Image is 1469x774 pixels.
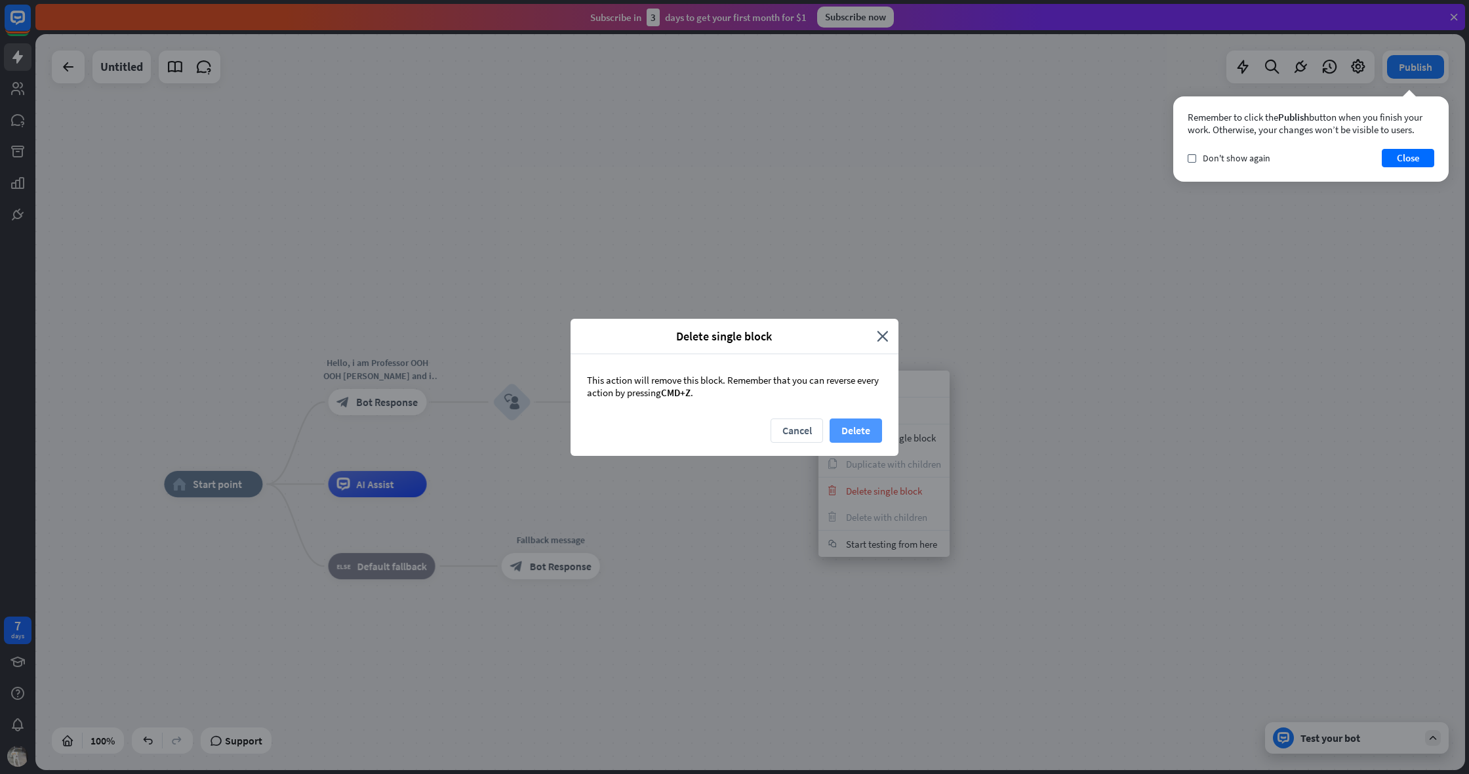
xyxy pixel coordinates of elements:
[10,5,50,45] button: Open LiveChat chat widget
[771,418,823,443] button: Cancel
[580,329,867,344] span: Delete single block
[1188,111,1434,136] div: Remember to click the button when you finish your work. Otherwise, your changes won’t be visible ...
[571,354,898,418] div: This action will remove this block. Remember that you can reverse every action by pressing .
[1203,152,1270,164] span: Don't show again
[1382,149,1434,167] button: Close
[661,386,691,399] span: CMD+Z
[1278,111,1309,123] span: Publish
[830,418,882,443] button: Delete
[877,329,889,344] i: close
